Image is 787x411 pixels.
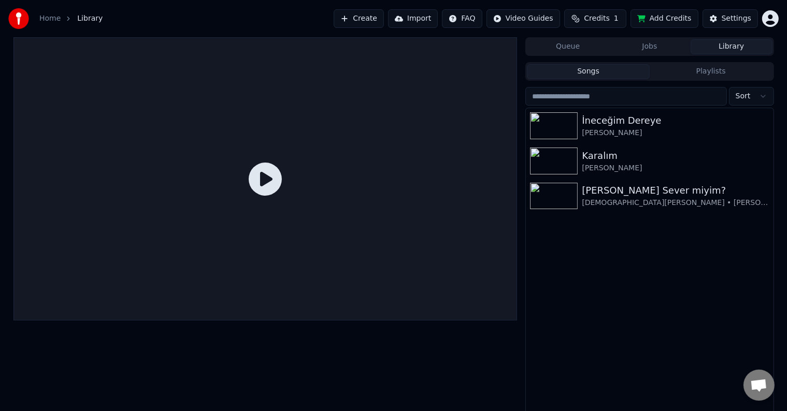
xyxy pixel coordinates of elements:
button: Library [691,39,772,54]
button: Settings [703,9,758,28]
div: Karalım [582,149,769,163]
div: İneceğim Dereye [582,113,769,128]
button: Create [334,9,384,28]
nav: breadcrumb [39,13,103,24]
button: Jobs [609,39,691,54]
span: Library [77,13,103,24]
button: Import [388,9,438,28]
span: Credits [584,13,609,24]
div: [PERSON_NAME] [582,163,769,173]
button: Playlists [650,64,772,79]
button: Queue [527,39,609,54]
button: Credits1 [564,9,626,28]
img: youka [8,8,29,29]
div: Açık sohbet [743,370,775,401]
div: Settings [722,13,751,24]
div: [PERSON_NAME] Sever miyim? [582,183,769,198]
button: FAQ [442,9,482,28]
button: Video Guides [486,9,560,28]
button: Add Credits [631,9,698,28]
a: Home [39,13,61,24]
button: Songs [527,64,650,79]
span: Sort [736,91,751,101]
div: [DEMOGRAPHIC_DATA][PERSON_NAME] • [PERSON_NAME] [582,198,769,208]
span: 1 [614,13,619,24]
div: [PERSON_NAME] [582,128,769,138]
